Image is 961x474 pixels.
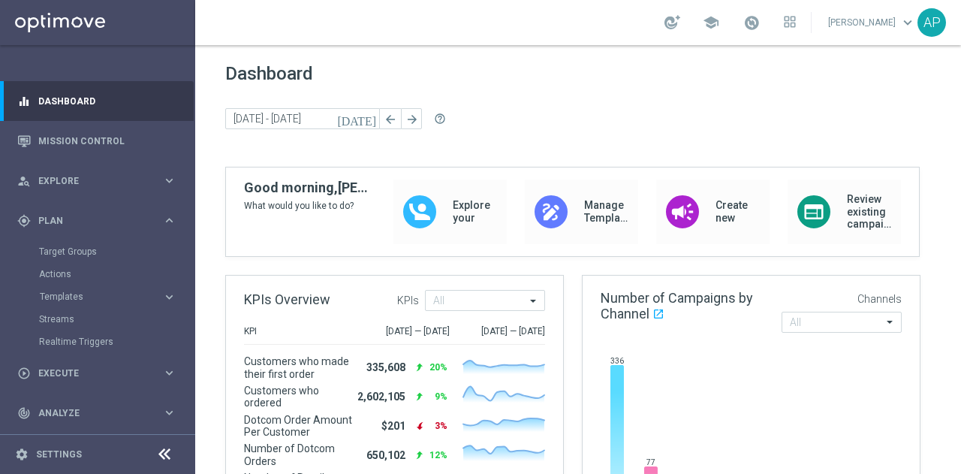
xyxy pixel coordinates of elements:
[39,268,156,280] a: Actions
[39,240,194,263] div: Target Groups
[162,406,176,420] i: keyboard_arrow_right
[17,121,176,161] div: Mission Control
[39,263,194,285] div: Actions
[17,95,31,108] i: equalizer
[162,213,176,228] i: keyboard_arrow_right
[17,407,177,419] button: track_changes Analyze keyboard_arrow_right
[39,246,156,258] a: Target Groups
[38,216,162,225] span: Plan
[17,215,177,227] button: gps_fixed Plan keyboard_arrow_right
[17,367,177,379] button: play_circle_outline Execute keyboard_arrow_right
[899,14,916,31] span: keyboard_arrow_down
[17,174,162,188] div: Explore
[39,313,156,325] a: Streams
[38,177,162,186] span: Explore
[17,406,162,420] div: Analyze
[17,175,177,187] button: person_search Explore keyboard_arrow_right
[39,308,194,331] div: Streams
[17,81,176,121] div: Dashboard
[39,336,156,348] a: Realtime Triggers
[827,11,917,34] a: [PERSON_NAME]keyboard_arrow_down
[162,174,176,188] i: keyboard_arrow_right
[162,290,176,304] i: keyboard_arrow_right
[17,135,177,147] button: Mission Control
[17,95,177,107] button: equalizer Dashboard
[40,292,147,301] span: Templates
[15,448,29,461] i: settings
[17,406,31,420] i: track_changes
[38,81,176,121] a: Dashboard
[17,367,31,380] i: play_circle_outline
[39,331,194,353] div: Realtime Triggers
[39,285,194,308] div: Templates
[17,214,31,228] i: gps_fixed
[38,409,162,418] span: Analyze
[17,367,162,380] div: Execute
[36,450,82,459] a: Settings
[39,291,177,303] button: Templates keyboard_arrow_right
[162,366,176,380] i: keyboard_arrow_right
[703,14,719,31] span: school
[17,174,31,188] i: person_search
[917,8,946,37] div: AP
[38,369,162,378] span: Execute
[40,292,162,301] div: Templates
[38,121,176,161] a: Mission Control
[17,214,162,228] div: Plan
